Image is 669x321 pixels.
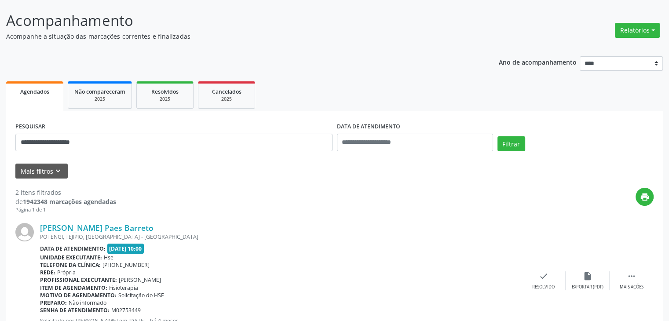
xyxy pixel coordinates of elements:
b: Unidade executante: [40,254,102,261]
p: Ano de acompanhamento [499,56,577,67]
div: de [15,197,116,206]
b: Senha de atendimento: [40,306,110,314]
i:  [627,271,636,281]
img: img [15,223,34,241]
button: Filtrar [497,136,525,151]
b: Item de agendamento: [40,284,107,292]
b: Preparo: [40,299,67,306]
b: Profissional executante: [40,276,117,284]
div: Página 1 de 1 [15,206,116,214]
div: 2025 [74,96,125,102]
label: DATA DE ATENDIMENTO [337,120,400,134]
span: Solicitação do HSE [118,292,164,299]
span: Hse [104,254,113,261]
div: POTENGI, TEJIPIO, [GEOGRAPHIC_DATA] - [GEOGRAPHIC_DATA] [40,233,522,241]
a: [PERSON_NAME] Paes Barreto [40,223,154,233]
label: PESQUISAR [15,120,45,134]
button: print [636,188,654,206]
span: Agendados [20,88,49,95]
i: check [539,271,548,281]
button: Relatórios [615,23,660,38]
span: Cancelados [212,88,241,95]
strong: 1942348 marcações agendadas [23,197,116,206]
button: Mais filtroskeyboard_arrow_down [15,164,68,179]
span: [PHONE_NUMBER] [102,261,150,269]
div: 2025 [205,96,249,102]
span: Própria [57,269,76,276]
div: Exportar (PDF) [572,284,603,290]
span: M02753449 [111,306,141,314]
span: [PERSON_NAME] [119,276,161,284]
i: keyboard_arrow_down [53,166,63,176]
div: 2025 [143,96,187,102]
span: Fisioterapia [109,284,138,292]
b: Data de atendimento: [40,245,106,252]
p: Acompanhamento [6,10,466,32]
span: [DATE] 10:00 [107,244,144,254]
span: Resolvidos [151,88,179,95]
i: print [640,192,650,202]
span: Não compareceram [74,88,125,95]
b: Motivo de agendamento: [40,292,117,299]
i: insert_drive_file [583,271,592,281]
div: Resolvido [532,284,555,290]
p: Acompanhe a situação das marcações correntes e finalizadas [6,32,466,41]
b: Rede: [40,269,55,276]
div: Mais ações [620,284,643,290]
span: Não informado [69,299,106,306]
div: 2 itens filtrados [15,188,116,197]
b: Telefone da clínica: [40,261,101,269]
